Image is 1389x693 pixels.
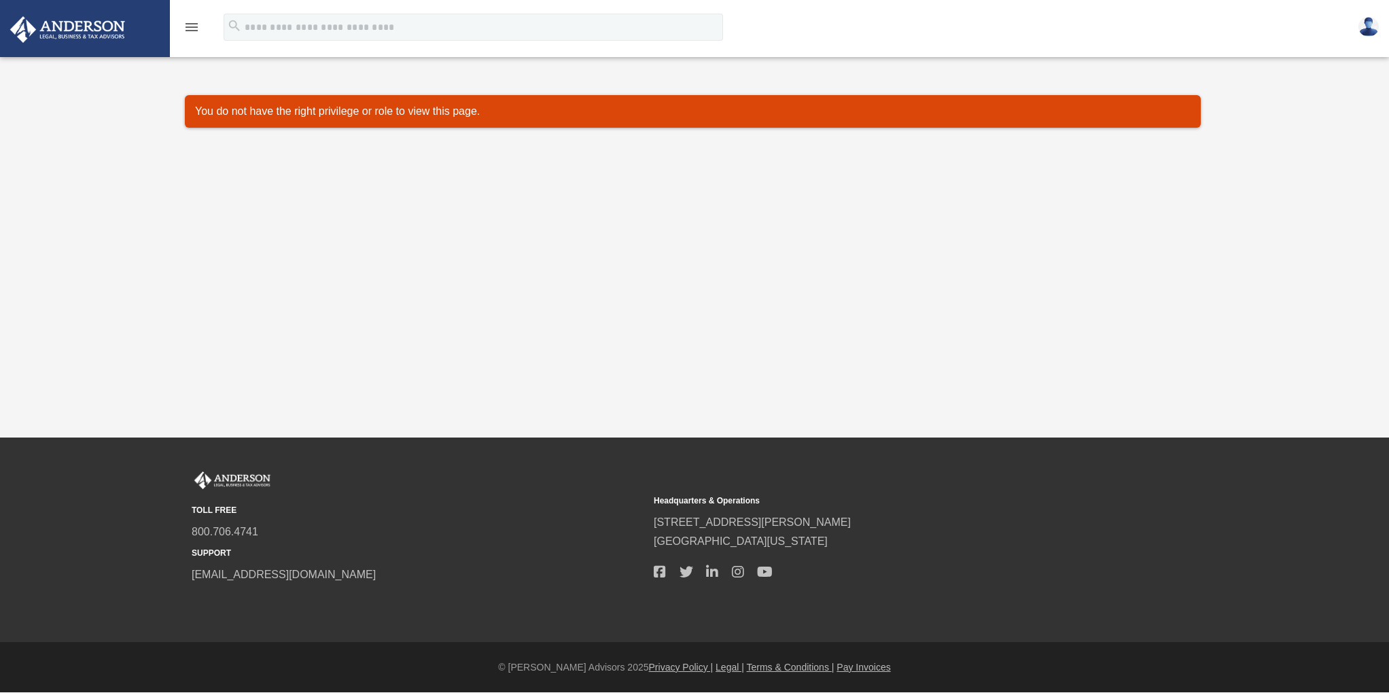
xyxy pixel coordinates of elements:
[192,503,644,518] small: TOLL FREE
[183,24,200,35] a: menu
[1358,17,1379,37] img: User Pic
[716,662,744,673] a: Legal |
[747,662,834,673] a: Terms & Conditions |
[183,19,200,35] i: menu
[654,516,851,528] a: [STREET_ADDRESS][PERSON_NAME]
[227,18,242,33] i: search
[837,662,890,673] a: Pay Invoices
[649,662,714,673] a: Privacy Policy |
[6,16,129,43] img: Anderson Advisors Platinum Portal
[192,526,258,537] a: 800.706.4741
[192,546,644,561] small: SUPPORT
[195,102,1191,121] p: You do not have the right privilege or role to view this page.
[654,494,1106,508] small: Headquarters & Operations
[654,535,828,547] a: [GEOGRAPHIC_DATA][US_STATE]
[192,569,376,580] a: [EMAIL_ADDRESS][DOMAIN_NAME]
[192,472,273,489] img: Anderson Advisors Platinum Portal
